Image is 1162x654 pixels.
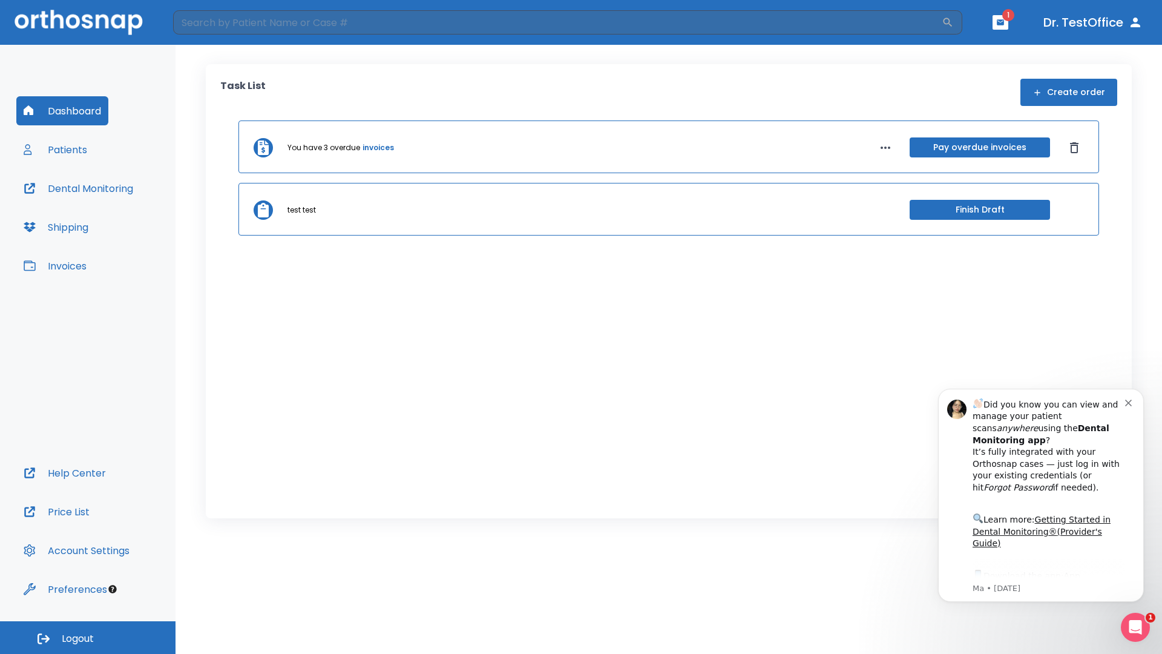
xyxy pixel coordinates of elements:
[287,142,360,153] p: You have 3 overdue
[16,213,96,242] button: Shipping
[16,458,113,487] button: Help Center
[363,142,394,153] a: invoices
[173,10,942,35] input: Search by Patient Name or Case #
[920,371,1162,621] iframe: Intercom notifications message
[62,632,94,646] span: Logout
[53,213,205,223] p: Message from Ma, sent 3w ago
[53,197,205,259] div: Download the app: | ​ Let us know if you need help getting started!
[910,200,1050,220] button: Finish Draft
[205,26,215,36] button: Dismiss notification
[1065,138,1084,157] button: Dismiss
[53,200,160,222] a: App Store
[16,497,97,526] button: Price List
[16,174,140,203] button: Dental Monitoring
[1146,613,1155,623] span: 1
[287,205,316,216] p: test test
[910,137,1050,157] button: Pay overdue invoices
[1020,79,1117,106] button: Create order
[16,135,94,164] button: Patients
[220,79,266,106] p: Task List
[15,10,143,35] img: Orthosnap
[1002,9,1014,21] span: 1
[1121,613,1150,642] iframe: Intercom live chat
[16,575,114,604] button: Preferences
[16,96,108,125] button: Dashboard
[107,584,118,595] div: Tooltip anchor
[1039,12,1147,33] button: Dr. TestOffice
[16,536,137,565] button: Account Settings
[16,251,94,280] button: Invoices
